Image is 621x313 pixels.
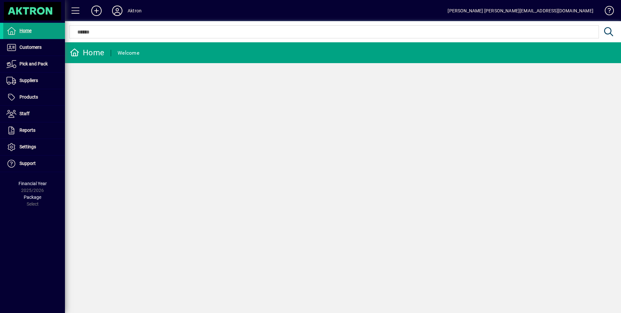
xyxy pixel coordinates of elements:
[3,106,65,122] a: Staff
[19,78,38,83] span: Suppliers
[19,128,35,133] span: Reports
[3,139,65,155] a: Settings
[19,61,48,66] span: Pick and Pack
[118,48,139,58] div: Welcome
[600,1,613,22] a: Knowledge Base
[3,56,65,72] a: Pick and Pack
[19,144,36,149] span: Settings
[24,195,41,200] span: Package
[3,73,65,89] a: Suppliers
[19,28,32,33] span: Home
[3,39,65,56] a: Customers
[3,89,65,105] a: Products
[3,122,65,139] a: Reports
[107,5,128,17] button: Profile
[19,45,42,50] span: Customers
[19,94,38,100] span: Products
[128,6,142,16] div: Aktron
[19,111,30,116] span: Staff
[86,5,107,17] button: Add
[448,6,593,16] div: [PERSON_NAME] [PERSON_NAME][EMAIL_ADDRESS][DOMAIN_NAME]
[19,161,36,166] span: Support
[19,181,47,186] span: Financial Year
[70,48,104,58] div: Home
[3,156,65,172] a: Support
